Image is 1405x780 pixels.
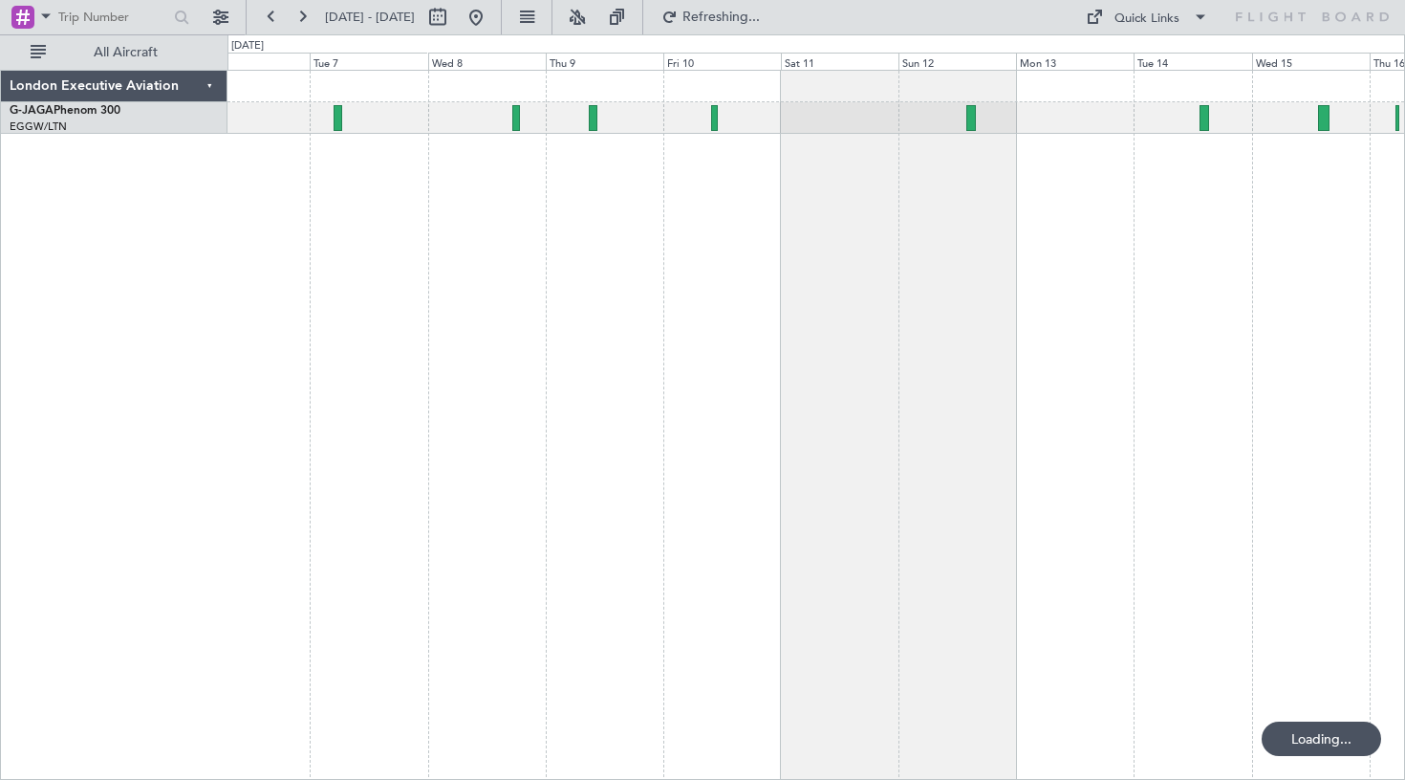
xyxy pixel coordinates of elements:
[663,53,781,70] div: Fri 10
[10,119,67,134] a: EGGW/LTN
[231,38,264,54] div: [DATE]
[10,105,54,117] span: G-JAGA
[1114,10,1179,29] div: Quick Links
[10,105,120,117] a: G-JAGAPhenom 300
[1252,53,1370,70] div: Wed 15
[781,53,898,70] div: Sat 11
[1134,53,1251,70] div: Tue 14
[50,46,202,59] span: All Aircraft
[681,11,762,24] span: Refreshing...
[21,37,207,68] button: All Aircraft
[428,53,546,70] div: Wed 8
[1076,2,1218,32] button: Quick Links
[310,53,427,70] div: Tue 7
[58,3,168,32] input: Trip Number
[1262,722,1381,756] div: Loading...
[1016,53,1134,70] div: Mon 13
[192,53,310,70] div: Mon 6
[653,2,767,32] button: Refreshing...
[898,53,1016,70] div: Sun 12
[546,53,663,70] div: Thu 9
[325,9,415,26] span: [DATE] - [DATE]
